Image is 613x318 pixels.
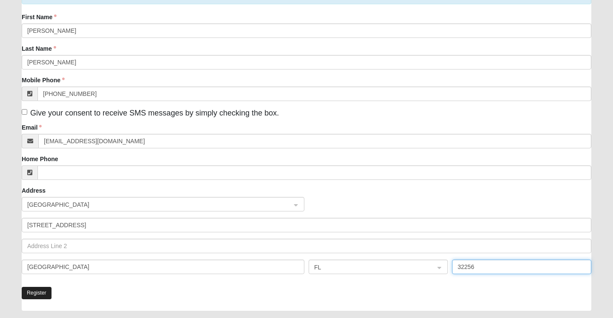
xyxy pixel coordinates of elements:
label: Last Name [22,44,56,53]
span: FL [314,263,427,272]
span: United States [27,200,284,209]
button: Register [22,287,52,299]
label: Address [22,186,46,195]
label: Home Phone [22,155,58,163]
label: First Name [22,13,57,21]
input: City [22,260,304,274]
input: Address Line 1 [22,218,591,232]
input: Give your consent to receive SMS messages by simply checking the box. [22,109,27,115]
label: Mobile Phone [22,76,65,84]
input: Zip [452,260,591,274]
label: Email [22,123,42,132]
span: Give your consent to receive SMS messages by simply checking the box. [30,109,279,117]
input: Address Line 2 [22,239,591,253]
